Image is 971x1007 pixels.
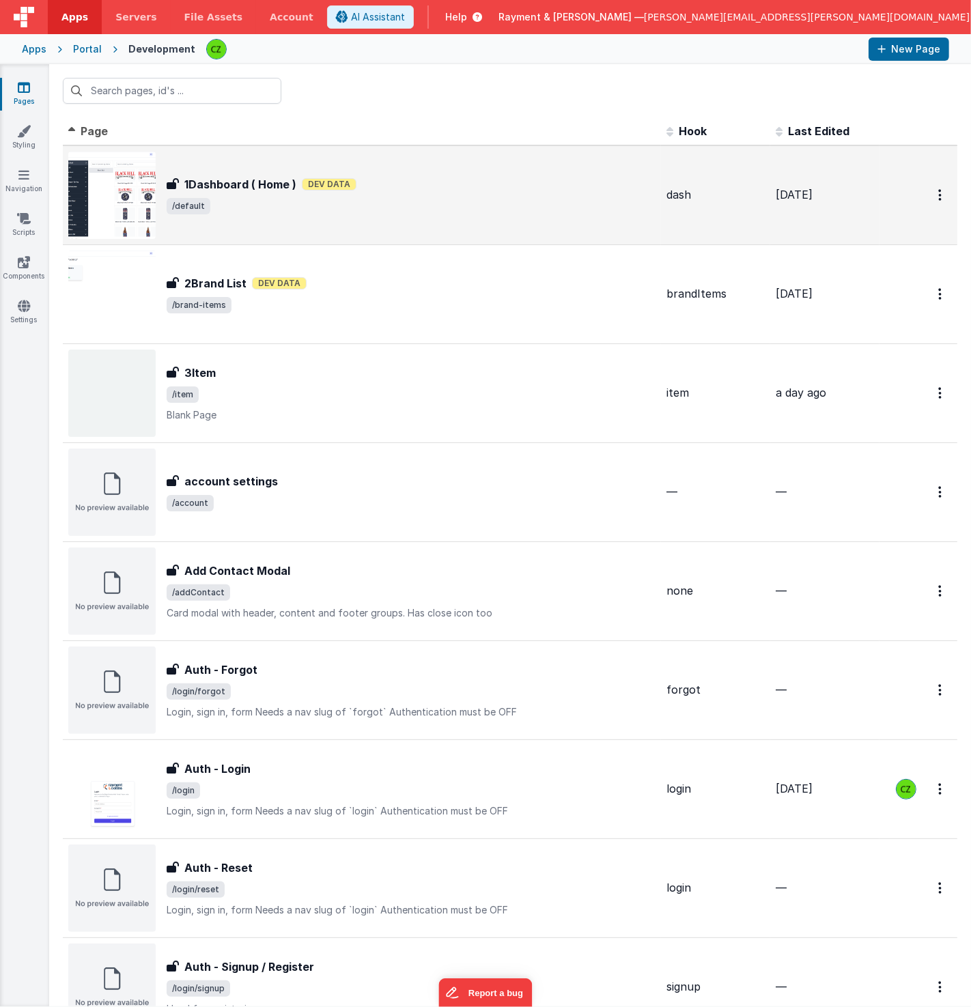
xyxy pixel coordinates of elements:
button: Options [930,874,952,902]
span: /login/reset [167,881,225,898]
span: /addContact [167,584,230,601]
button: Options [930,577,952,605]
div: login [666,880,765,896]
button: AI Assistant [327,5,414,29]
div: none [666,583,765,599]
span: — [666,485,677,498]
iframe: Marker.io feedback button [439,978,533,1007]
button: Options [930,775,952,803]
span: — [776,485,787,498]
span: /item [167,386,199,403]
span: /brand-items [167,297,231,313]
p: Login, sign in, form Needs a nav slug of `login` Authentication must be OFF [167,903,656,917]
div: Apps [22,42,46,56]
span: Dev Data [252,277,307,289]
h3: 1Dashboard ( Home ) [184,176,296,193]
span: Dev Data [302,178,356,190]
button: Options [930,478,952,506]
span: — [776,881,787,894]
h3: Add Contact Modal [184,563,290,579]
span: a day ago [776,386,826,399]
h3: Auth - Forgot [184,662,257,678]
span: /default [167,198,210,214]
span: Help [445,10,467,24]
span: File Assets [184,10,243,24]
p: Blank Page [167,408,656,422]
button: Options [930,676,952,704]
span: /login [167,782,200,799]
h3: 3Item [184,365,216,381]
h3: Auth - Login [184,761,251,777]
span: Last Edited [788,124,849,138]
p: Login, sign in, form Needs a nav slug of `forgot` Authentication must be OFF [167,705,656,719]
img: b4a104e37d07c2bfba7c0e0e4a273d04 [897,780,916,799]
div: brandItems [666,286,765,302]
div: login [666,781,765,797]
span: Apps [61,10,88,24]
span: [DATE] [776,782,813,795]
button: Options [930,973,952,1001]
span: Page [81,124,108,138]
span: Hook [679,124,707,138]
span: [DATE] [776,188,813,201]
span: [DATE] [776,287,813,300]
span: [PERSON_NAME][EMAIL_ADDRESS][PERSON_NAME][DOMAIN_NAME] [644,10,970,24]
div: Portal [73,42,102,56]
h3: 2Brand List [184,275,247,292]
h3: account settings [184,473,278,490]
div: forgot [666,682,765,698]
span: /login/signup [167,980,230,997]
span: — [776,683,787,696]
span: Servers [115,10,156,24]
p: Login, sign in, form Needs a nav slug of `login` Authentication must be OFF [167,804,656,818]
img: b4a104e37d07c2bfba7c0e0e4a273d04 [207,40,226,59]
button: Options [930,181,952,209]
p: Card modal with header, content and footer groups. Has close icon too [167,606,656,620]
span: /account [167,495,214,511]
h3: Auth - Reset [184,860,253,876]
span: — [776,584,787,597]
h3: Auth - Signup / Register [184,959,314,975]
span: AI Assistant [351,10,405,24]
button: Options [930,280,952,308]
span: Rayment & [PERSON_NAME] — [498,10,644,24]
span: /login/forgot [167,683,231,700]
div: dash [666,187,765,203]
button: Options [930,379,952,407]
div: item [666,385,765,401]
span: — [776,980,787,993]
input: Search pages, id's ... [63,78,281,104]
button: New Page [869,38,949,61]
div: signup [666,979,765,995]
div: Development [128,42,195,56]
